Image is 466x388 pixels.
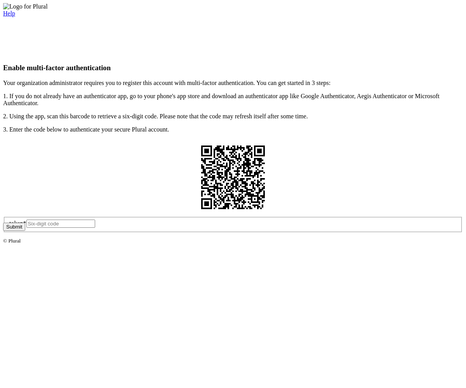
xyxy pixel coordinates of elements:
img: Logo for Plural [3,3,48,10]
img: QR Code [195,139,271,215]
a: Help [3,10,15,17]
p: 2. Using the app, scan this barcode to retrieve a six-digit code. Please note that the code may r... [3,113,463,120]
p: 1. If you do not already have an authenticator app, go to your phone's app store and download an ... [3,93,463,107]
p: Your organization administrator requires you to register this account with multi-factor authentic... [3,80,463,87]
input: Six-digit code [26,220,95,228]
label: token [9,220,26,227]
small: © Plural [3,238,21,244]
p: 3. Enter the code below to authenticate your secure Plural account. [3,126,463,133]
h3: Enable multi-factor authentication [3,64,463,72]
button: Submit [3,223,25,231]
